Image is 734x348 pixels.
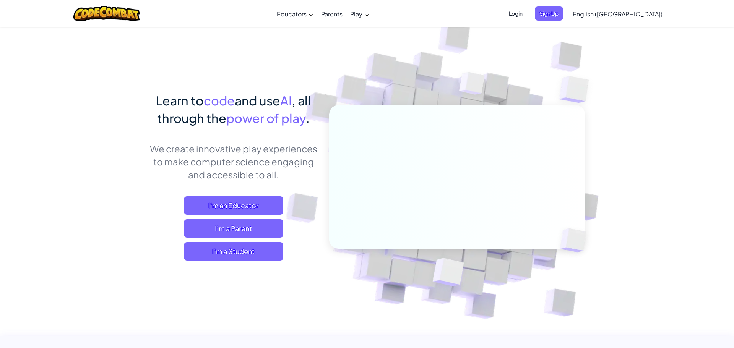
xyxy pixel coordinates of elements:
a: Parents [317,3,346,24]
img: CodeCombat logo [73,6,140,21]
span: . [306,110,310,126]
span: Play [350,10,362,18]
span: and use [235,93,280,108]
span: Educators [277,10,307,18]
a: I'm a Parent [184,219,283,238]
span: code [204,93,235,108]
img: Overlap cubes [544,57,610,122]
a: English ([GEOGRAPHIC_DATA]) [569,3,666,24]
button: Sign Up [535,6,563,21]
span: Learn to [156,93,204,108]
a: Educators [273,3,317,24]
button: Login [504,6,527,21]
span: AI [280,93,292,108]
span: power of play [226,110,306,126]
img: Overlap cubes [414,242,482,305]
p: We create innovative play experiences to make computer science engaging and accessible to all. [149,142,318,181]
a: I'm an Educator [184,196,283,215]
img: Overlap cubes [445,57,500,114]
img: Overlap cubes [547,212,605,268]
span: English ([GEOGRAPHIC_DATA]) [573,10,663,18]
a: Play [346,3,373,24]
button: I'm a Student [184,242,283,261]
